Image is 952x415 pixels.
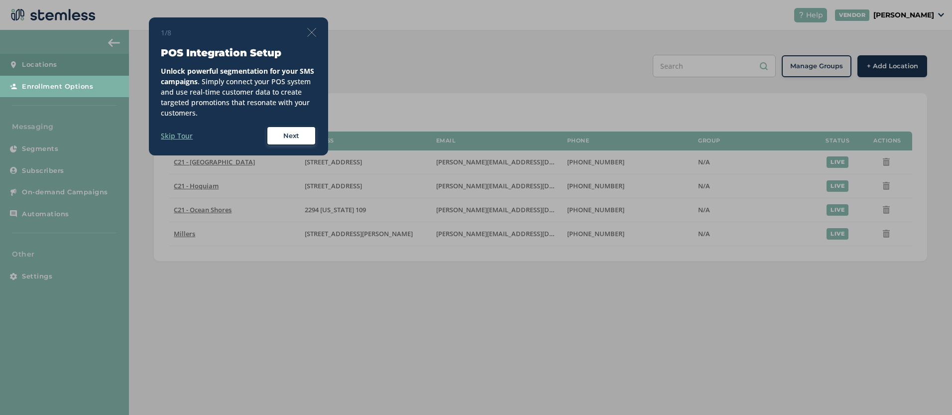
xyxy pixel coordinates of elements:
span: 1/8 [161,27,171,38]
label: Skip Tour [161,131,193,141]
strong: Unlock powerful segmentation for your SMS campaigns [161,66,314,86]
span: Next [283,131,299,141]
div: . Simply connect your POS system and use real-time customer data to create targeted promotions th... [161,66,316,118]
span: Enrollment Options [22,82,93,92]
iframe: Chat Widget [902,367,952,415]
h3: POS Integration Setup [161,46,316,60]
button: Next [266,126,316,146]
img: icon-close-thin-accent-606ae9a3.svg [307,28,316,37]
